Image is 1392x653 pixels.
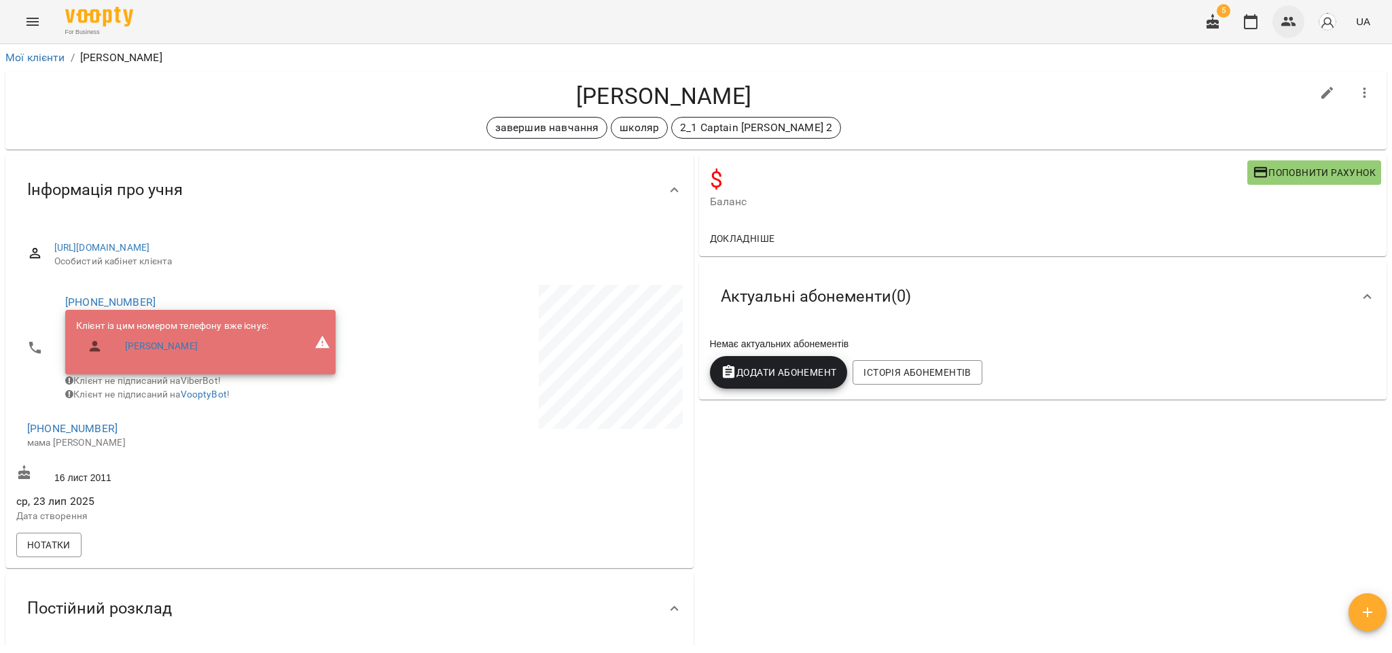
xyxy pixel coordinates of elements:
span: Актуальні абонементи ( 0 ) [721,286,911,307]
p: школяр [620,120,659,136]
div: Немає актуальних абонементів [707,334,1379,353]
a: [PHONE_NUMBER] [27,422,118,435]
div: 2_1 Captain [PERSON_NAME] 2 [671,117,841,139]
span: Поповнити рахунок [1253,164,1376,181]
a: [URL][DOMAIN_NAME] [54,242,150,253]
p: Дата створення [16,510,346,523]
a: [PERSON_NAME] [125,340,198,353]
button: UA [1351,9,1376,34]
span: Докладніше [710,230,775,247]
a: VooptyBot [181,389,227,400]
button: Історія абонементів [853,360,982,385]
p: мама [PERSON_NAME] [27,436,336,450]
span: Клієнт не підписаний на ViberBot! [65,375,221,386]
button: Нотатки [16,533,82,557]
li: / [71,50,75,66]
div: 16 лист 2011 [14,462,349,487]
span: Нотатки [27,537,71,553]
div: Постійний розклад [5,573,694,643]
img: avatar_s.png [1318,12,1337,31]
h4: $ [710,166,1247,194]
span: Додати Абонемент [721,364,837,381]
span: Особистий кабінет клієнта [54,255,672,268]
div: школяр [611,117,668,139]
span: Постійний розклад [27,598,172,619]
span: UA [1356,14,1370,29]
ul: Клієнт із цим номером телефону вже існує: [76,319,268,365]
div: Актуальні абонементи(0) [699,262,1387,332]
span: ср, 23 лип 2025 [16,493,346,510]
button: Поповнити рахунок [1247,160,1381,185]
nav: breadcrumb [5,50,1387,66]
span: 5 [1217,4,1230,18]
a: [PHONE_NUMBER] [65,296,156,308]
img: Voopty Logo [65,7,133,27]
div: Інформація про учня [5,155,694,225]
button: Докладніше [704,226,781,251]
button: Menu [16,5,49,38]
p: завершив навчання [495,120,599,136]
div: завершив навчання [486,117,608,139]
p: 2_1 Captain [PERSON_NAME] 2 [680,120,832,136]
button: Додати Абонемент [710,356,848,389]
span: For Business [65,28,133,37]
span: Клієнт не підписаний на ! [65,389,230,400]
span: Історія абонементів [863,364,971,381]
h4: [PERSON_NAME] [16,82,1311,110]
p: [PERSON_NAME] [80,50,162,66]
a: Мої клієнти [5,51,65,64]
span: Баланс [710,194,1247,210]
span: Інформація про учня [27,179,183,200]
